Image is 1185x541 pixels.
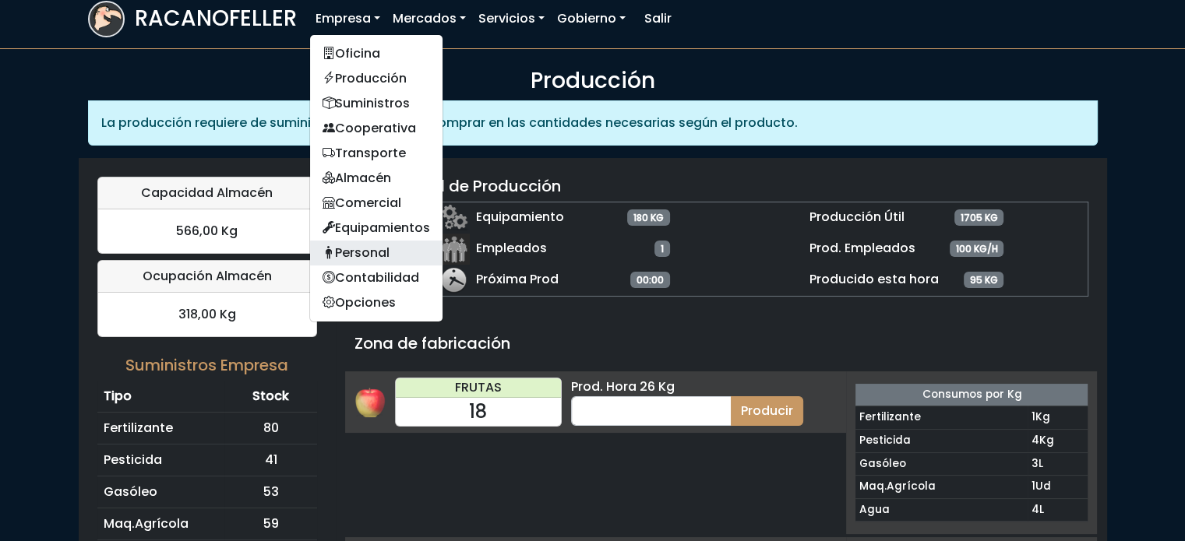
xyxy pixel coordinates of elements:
td: L [1028,498,1088,522]
div: Producción Útil [772,202,905,234]
td: Gasóleo [97,476,225,508]
div: Equipamiento [439,202,564,234]
div: 566,00 Kg [98,209,316,253]
a: Servicios [472,3,551,34]
a: Transporte [310,141,443,166]
a: Opciones [310,290,443,315]
a: Empresa [309,3,386,34]
td: Pesticida [855,429,1028,452]
td: Tipo [97,381,225,413]
a: Gobierno [551,3,632,34]
span: 4 [1031,502,1039,517]
td: Pesticida [97,444,225,476]
span: 1 [1031,479,1035,494]
a: Comercial [310,191,443,216]
div: Ocupación Almacén [98,261,316,293]
a: Salir [638,3,678,34]
td: Fertilizante [855,406,1028,430]
span: 1 [1031,409,1035,424]
span: 4 [1031,433,1039,448]
div: Prod. Empleados [772,234,915,265]
a: Cooperativa [310,116,443,141]
div: 318,00 Kg [98,293,316,336]
div: 1705 KG [954,209,1004,225]
img: equip.png [439,202,470,234]
div: 100 KG/H [950,241,1004,256]
a: Suministros [310,91,443,116]
td: 53 [224,476,316,508]
div: 95 KG [964,272,1004,287]
a: Producción [310,66,443,91]
div: Próxima Prod [439,265,559,296]
td: 80 [224,412,316,444]
div: Producido esta hora [772,265,939,296]
button: Producir [731,396,803,426]
a: Empleados 1 [439,234,670,265]
img: relojproduc.png [439,265,470,296]
div: 00:00 [630,272,670,287]
h3: Producción [88,68,1098,94]
td: Fertilizante [97,412,225,444]
h3: RACANOFELLER [135,5,297,32]
td: Stock [224,381,316,413]
a: Almacén [310,166,443,191]
td: Consumos por Kg [855,384,1088,406]
div: Capacidad Almacén [98,177,316,209]
div: Prod. Hora 26 Kg [571,378,803,396]
td: Agua [855,498,1028,522]
td: Kg [1028,429,1088,452]
td: Kg [1028,406,1088,430]
td: Gasóleo [855,452,1028,476]
img: logoracarojo.png [90,2,123,32]
a: Equipamientos [310,216,443,241]
td: Maq.Agrícola [855,476,1028,499]
div: La producción requiere de suministros que deberás comprar en las cantidades necesarias según el p... [88,100,1098,146]
div: 18 [396,398,562,426]
td: 59 [224,508,316,539]
img: frutas.png [354,386,386,417]
td: 41 [224,444,316,476]
img: personalprod.png [439,234,470,265]
div: Empleados [439,234,547,265]
div: 180 KG [627,209,670,225]
a: Personal [310,241,443,265]
a: Contabilidad [310,265,443,290]
td: Maq.Agrícola [97,508,225,539]
h5: Zona de fabricación [354,334,1088,353]
a: Oficina [310,41,443,66]
a: Mercados [386,3,472,34]
div: 1 [654,241,670,256]
h5: Capacidad de Producción [354,177,1088,195]
span: 3 [1031,456,1038,471]
td: Ud [1028,476,1088,499]
td: L [1028,452,1088,476]
h5: Suministros Empresa [97,356,317,374]
div: FRUTAS [396,378,562,398]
